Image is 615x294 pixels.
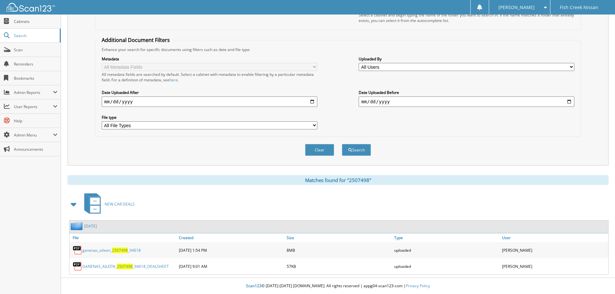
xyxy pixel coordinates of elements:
[102,56,317,62] label: Metadata
[393,244,500,257] div: uploaded
[285,233,393,242] a: Size
[98,36,173,44] legend: Additional Document Filters
[393,260,500,273] div: uploaded
[498,5,535,9] span: [PERSON_NAME]
[560,5,598,9] span: Fish Creek Nissan
[14,90,53,95] span: Admin Reports
[82,248,141,253] a: ganenas_aileen_2507498_94618
[14,61,57,67] span: Reminders
[105,201,135,207] span: NEW CAR DEALS
[102,96,317,107] input: start
[73,245,82,255] img: PDF.png
[14,19,57,24] span: Cabinets
[285,244,393,257] div: 8MB
[246,283,261,289] span: Scan123
[169,77,178,83] a: here
[406,283,430,289] a: Privacy Policy
[359,90,574,95] label: Date Uploaded Before
[342,144,371,156] button: Search
[14,132,53,138] span: Admin Menu
[500,233,608,242] a: User
[84,223,97,229] a: [DATE]
[69,233,177,242] a: File
[305,144,334,156] button: Clear
[102,115,317,120] label: File type
[67,175,609,185] div: Matches found for "2507498"
[102,72,317,83] div: All metadata fields are searched by default. Select a cabinet with metadata to enable filtering b...
[583,263,615,294] iframe: Chat Widget
[98,47,578,52] div: Enhance your search for specific documents using filters such as date and file type.
[117,264,133,269] span: 2507498
[359,56,574,62] label: Uploaded By
[177,260,285,273] div: [DATE] 9:01 AM
[285,260,393,273] div: 57KB
[14,33,56,38] span: Search
[393,233,500,242] a: Type
[102,90,317,95] label: Date Uploaded After
[6,3,55,12] img: scan123-logo-white.svg
[14,104,53,109] span: User Reports
[61,278,615,294] div: © [DATE]-[DATE] [DOMAIN_NAME]. All rights reserved | appg04-scan123-com |
[80,191,135,217] a: NEW CAR DEALS
[14,76,57,81] span: Bookmarks
[14,147,57,152] span: Announcements
[359,12,574,23] div: Select a cabinet and begin typing the name of the folder you want to search in. If the name match...
[73,261,82,271] img: PDF.png
[82,264,169,269] a: GANENAS_AILEEN_2507498_94618_DEALSHEET
[112,248,128,253] span: 2507498
[500,244,608,257] div: [PERSON_NAME]
[71,222,84,230] img: folder2.png
[177,233,285,242] a: Created
[14,118,57,124] span: Help
[177,244,285,257] div: [DATE] 1:54 PM
[500,260,608,273] div: [PERSON_NAME]
[14,47,57,53] span: Scan
[359,96,574,107] input: end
